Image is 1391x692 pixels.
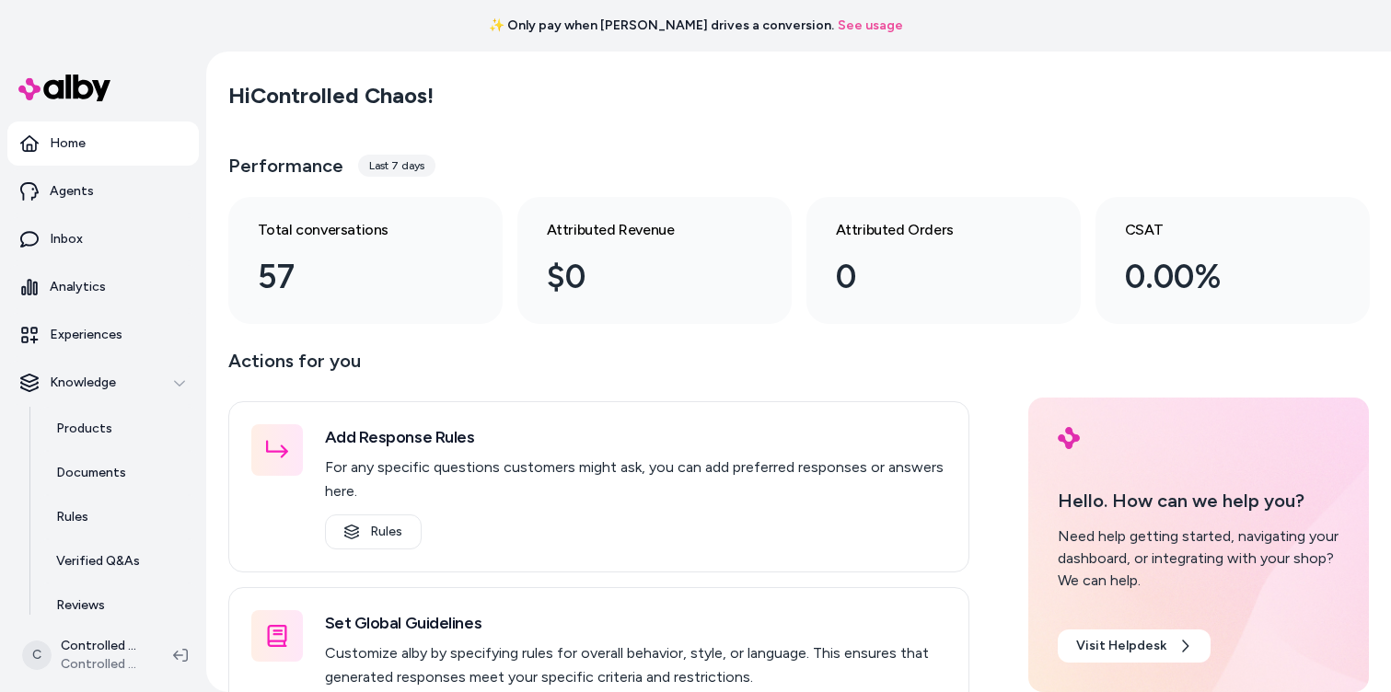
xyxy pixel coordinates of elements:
h2: Hi Controlled Chaos ! [228,82,434,110]
a: Agents [7,169,199,213]
span: Controlled Chaos [61,655,144,674]
span: ✨ Only pay when [PERSON_NAME] drives a conversion. [489,17,834,35]
h3: Add Response Rules [325,424,946,450]
a: Total conversations 57 [228,197,503,324]
a: Attributed Revenue $0 [517,197,792,324]
p: Documents [56,464,126,482]
h3: Total conversations [258,219,444,241]
p: Analytics [50,278,106,296]
h3: Attributed Orders [836,219,1022,241]
a: Attributed Orders 0 [806,197,1081,324]
p: Knowledge [50,374,116,392]
button: Knowledge [7,361,199,405]
h3: Set Global Guidelines [325,610,946,636]
div: $0 [547,252,733,302]
h3: CSAT [1125,219,1311,241]
a: Visit Helpdesk [1058,629,1211,663]
a: Experiences [7,313,199,357]
a: Verified Q&As [38,539,199,583]
img: alby Logo [18,75,110,101]
p: Home [50,134,86,153]
a: Inbox [7,217,199,261]
h3: Attributed Revenue [547,219,733,241]
p: For any specific questions customers might ask, you can add preferred responses or answers here. [325,456,946,503]
p: Experiences [50,326,122,344]
h3: Performance [228,153,343,179]
p: Rules [56,508,88,526]
img: alby Logo [1058,427,1080,449]
a: Documents [38,451,199,495]
div: 0 [836,252,1022,302]
span: C [22,640,52,670]
a: Products [38,407,199,451]
p: Actions for you [228,346,969,390]
a: Reviews [38,583,199,628]
p: Inbox [50,230,83,248]
a: See usage [838,17,903,35]
a: CSAT 0.00% [1095,197,1370,324]
p: Products [56,420,112,438]
p: Reviews [56,596,105,615]
div: 57 [258,252,444,302]
p: Customize alby by specifying rules for overall behavior, style, or language. This ensures that ge... [325,641,946,689]
a: Rules [38,495,199,539]
p: Hello. How can we help you? [1058,487,1340,514]
a: Analytics [7,265,199,309]
button: CControlled Chaos ShopifyControlled Chaos [11,626,158,685]
a: Rules [325,514,422,549]
div: Last 7 days [358,155,435,177]
div: 0.00% [1125,252,1311,302]
p: Verified Q&As [56,552,140,571]
div: Need help getting started, navigating your dashboard, or integrating with your shop? We can help. [1058,525,1340,592]
p: Controlled Chaos Shopify [61,637,144,655]
a: Home [7,121,199,166]
p: Agents [50,182,94,201]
